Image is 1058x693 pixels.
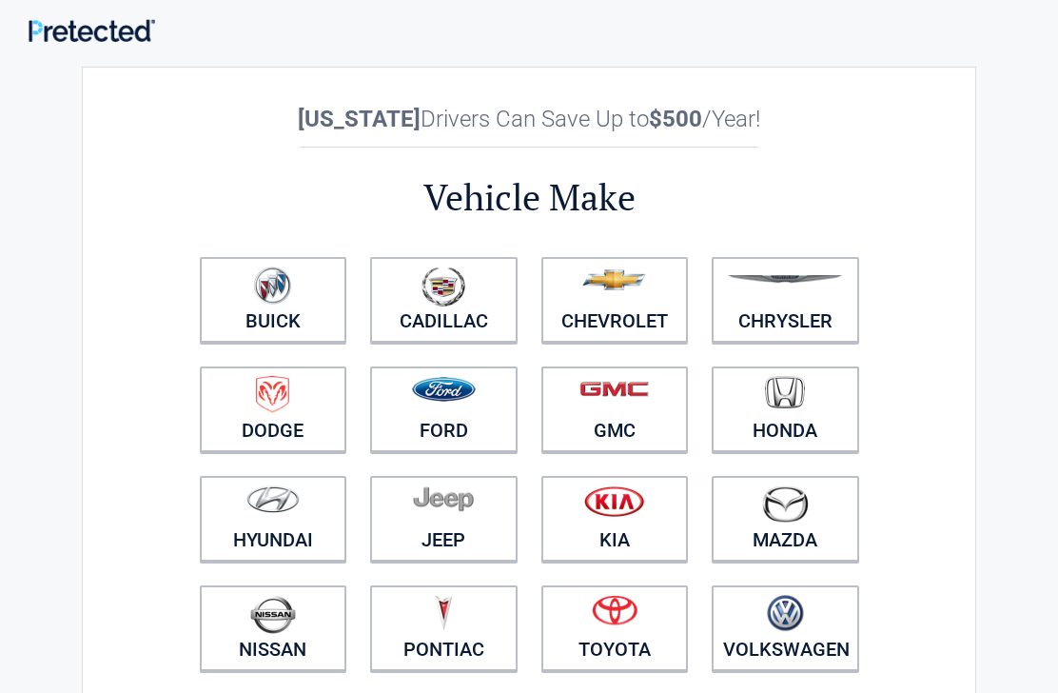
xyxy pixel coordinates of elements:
[727,275,843,284] img: chrysler
[200,257,347,343] a: Buick
[434,595,453,631] img: pontiac
[584,485,644,517] img: kia
[761,485,809,523] img: mazda
[541,585,689,671] a: Toyota
[254,267,291,305] img: buick
[370,476,518,562] a: Jeep
[421,267,465,307] img: cadillac
[765,376,805,409] img: honda
[649,106,702,132] b: $500
[582,269,646,290] img: chevrolet
[541,366,689,452] a: GMC
[767,595,804,632] img: volkswagen
[187,106,871,132] h2: Drivers Can Save Up to /Year
[712,366,859,452] a: Honda
[541,476,689,562] a: Kia
[412,377,476,402] img: ford
[592,595,637,625] img: toyota
[200,366,347,452] a: Dodge
[712,476,859,562] a: Mazda
[370,257,518,343] a: Cadillac
[250,595,296,634] img: nissan
[246,485,300,513] img: hyundai
[187,173,871,222] h2: Vehicle Make
[200,476,347,562] a: Hyundai
[370,585,518,671] a: Pontiac
[29,19,155,42] img: Main Logo
[579,381,649,397] img: gmc
[712,585,859,671] a: Volkswagen
[256,376,289,413] img: dodge
[200,585,347,671] a: Nissan
[712,257,859,343] a: Chrysler
[541,257,689,343] a: Chevrolet
[370,366,518,452] a: Ford
[413,485,474,512] img: jeep
[298,106,421,132] b: [US_STATE]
